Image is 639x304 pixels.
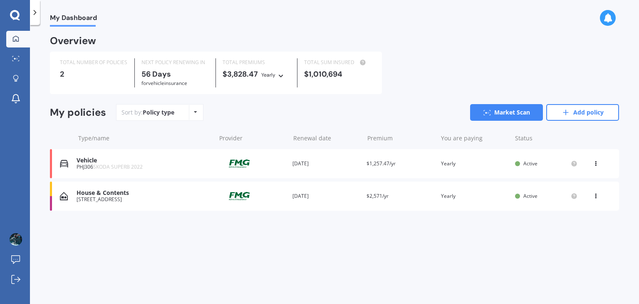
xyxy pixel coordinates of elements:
[141,69,171,79] b: 56 Days
[141,80,187,87] span: for Vehicle insurance
[292,192,360,200] div: [DATE]
[77,157,212,164] div: Vehicle
[50,107,106,119] div: My policies
[367,192,389,199] span: $2,571/yr
[78,134,213,142] div: Type/name
[219,134,287,142] div: Provider
[50,14,97,25] span: My Dashboard
[223,70,290,79] div: $3,828.47
[60,58,128,67] div: TOTAL NUMBER OF POLICIES
[441,192,508,200] div: Yearly
[77,189,212,197] div: House & Contents
[515,134,577,142] div: Status
[77,197,212,202] div: [STREET_ADDRESS]
[304,70,372,78] div: $1,010,694
[60,192,68,200] img: House & Contents
[523,160,537,167] span: Active
[523,192,537,199] span: Active
[546,104,619,121] a: Add policy
[50,37,96,45] div: Overview
[261,71,275,79] div: Yearly
[60,70,128,78] div: 2
[441,134,508,142] div: You are paying
[470,104,543,121] a: Market Scan
[223,58,290,67] div: TOTAL PREMIUMS
[93,163,143,170] span: SKODA SUPERB 2022
[367,160,396,167] span: $1,257.47/yr
[441,159,508,168] div: Yearly
[121,108,174,117] div: Sort by:
[141,58,209,67] div: NEXT POLICY RENEWING IN
[218,156,260,172] img: FMG
[77,164,212,170] div: PHJ306
[218,188,260,204] img: FMG
[60,159,68,168] img: Vehicle
[10,233,22,246] img: ACg8ocLk5wcerH8Nwc55vDdLFO2NJNL66nHT8LVUL3HxPoh8FGQvXGXn=s96-c
[304,58,372,67] div: TOTAL SUM INSURED
[367,134,435,142] div: Premium
[292,159,360,168] div: [DATE]
[293,134,361,142] div: Renewal date
[143,108,174,117] div: Policy type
